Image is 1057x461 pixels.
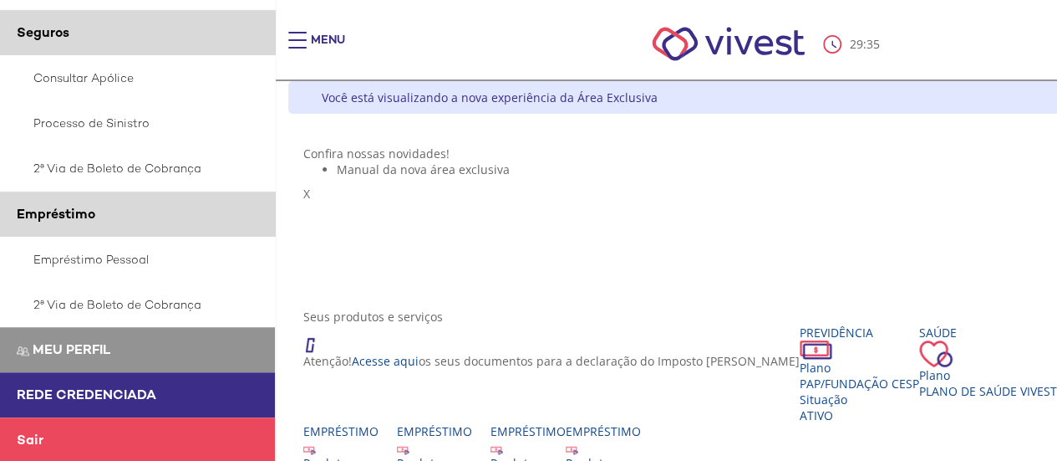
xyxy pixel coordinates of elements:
[303,443,316,455] img: ico_emprestimo.svg
[850,36,863,52] span: 29
[800,341,832,360] img: ico_dinheiro.png
[397,443,409,455] img: ico_emprestimo.svg
[17,23,69,41] span: Seguros
[866,36,880,52] span: 35
[800,392,919,407] div: Situação
[303,423,397,439] div: Empréstimo
[566,423,821,439] div: Empréstimo
[919,367,1057,383] div: Plano
[490,443,503,455] img: ico_emprestimo.svg
[800,325,919,341] div: Previdência
[919,325,1057,341] div: Saúde
[823,35,883,54] div: :
[17,205,95,223] span: Empréstimo
[566,443,578,455] img: ico_emprestimo.svg
[919,341,953,367] img: ico_coracao.png
[303,186,310,202] span: X
[17,345,29,357] img: Meu perfil
[490,423,566,439] div: Empréstimo
[633,8,823,79] img: Vivest
[33,341,110,358] span: Meu perfil
[800,360,919,376] div: Plano
[800,325,919,423] a: Previdência PlanoPAP/FUNDAÇÃO CESP SituaçãoAtivo
[311,32,345,65] div: Menu
[303,353,800,369] p: Atenção! os seus documentos para a declaração do Imposto [PERSON_NAME]
[17,386,156,403] span: Rede Credenciada
[303,325,332,353] img: ico_atencao.png
[919,325,1057,399] a: Saúde PlanoPlano de Saúde VIVEST
[322,90,658,105] div: Você está visualizando a nova experiência da Área Exclusiva
[800,376,919,392] span: PAP/FUNDAÇÃO CESP
[337,161,510,177] span: Manual da nova área exclusiva
[352,353,419,369] a: Acesse aqui
[919,383,1057,399] span: Plano de Saúde VIVEST
[17,431,43,448] span: Sair
[800,407,833,423] span: Ativo
[397,423,490,439] div: Empréstimo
